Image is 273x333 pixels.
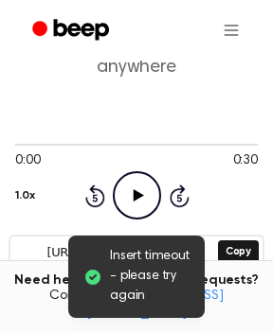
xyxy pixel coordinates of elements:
[11,289,262,322] span: Contact us
[233,151,258,171] span: 0:30
[15,180,34,212] button: 1.0x
[218,240,259,264] button: Copy
[209,8,254,53] button: Open menu
[15,151,40,171] span: 0:00
[19,12,126,49] a: Beep
[110,247,190,307] span: Insert timeout - please try again
[86,289,224,320] a: [EMAIL_ADDRESS][DOMAIN_NAME]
